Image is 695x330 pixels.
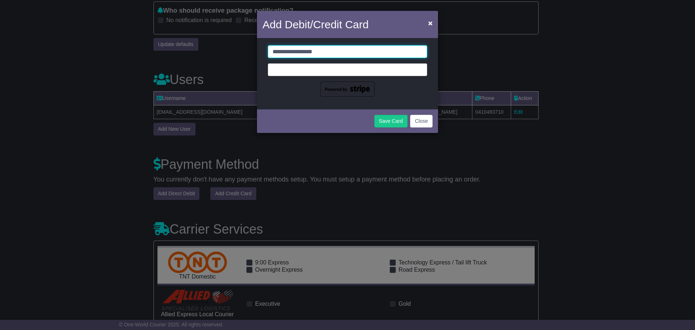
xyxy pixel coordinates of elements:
[425,16,436,30] button: Close
[262,16,368,33] h4: Add Debit/Credit Card
[428,19,433,27] span: ×
[410,115,433,128] button: Close
[320,82,375,97] img: powered-by-stripe.png
[374,115,408,128] button: Save Card
[273,66,422,72] iframe: Secure card payment input frame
